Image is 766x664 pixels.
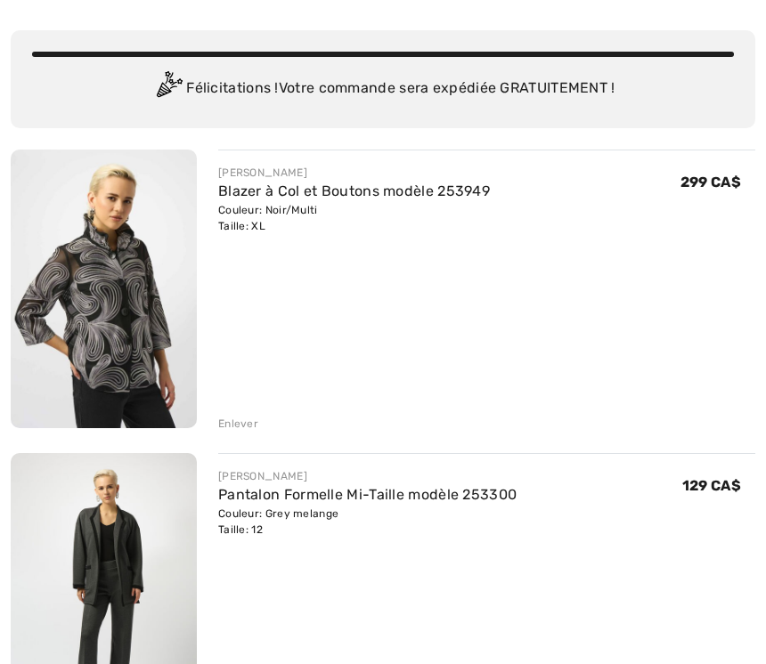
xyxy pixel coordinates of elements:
[218,202,490,234] div: Couleur: Noir/Multi Taille: XL
[218,416,258,432] div: Enlever
[218,486,517,503] a: Pantalon Formelle Mi-Taille modèle 253300
[218,182,490,199] a: Blazer à Col et Boutons modèle 253949
[151,71,186,107] img: Congratulation2.svg
[682,477,741,494] span: 129 CA$
[218,165,490,181] div: [PERSON_NAME]
[218,506,517,538] div: Couleur: Grey melange Taille: 12
[680,174,741,190] span: 299 CA$
[11,150,197,428] img: Blazer à Col et Boutons modèle 253949
[32,71,734,107] div: Félicitations ! Votre commande sera expédiée GRATUITEMENT !
[218,468,517,484] div: [PERSON_NAME]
